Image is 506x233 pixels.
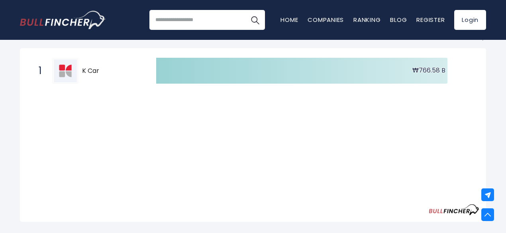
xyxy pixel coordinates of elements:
a: Ranking [353,16,380,24]
text: ₩766.58 B [412,66,445,75]
span: K Car [82,67,142,75]
span: 1 [35,64,43,78]
a: Go to homepage [20,11,106,29]
img: K Car [54,59,77,82]
button: Search [245,10,265,30]
a: Login [454,10,486,30]
a: Blog [390,16,407,24]
a: Companies [308,16,344,24]
img: Bullfincher logo [20,11,106,29]
a: Home [280,16,298,24]
a: Register [416,16,445,24]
